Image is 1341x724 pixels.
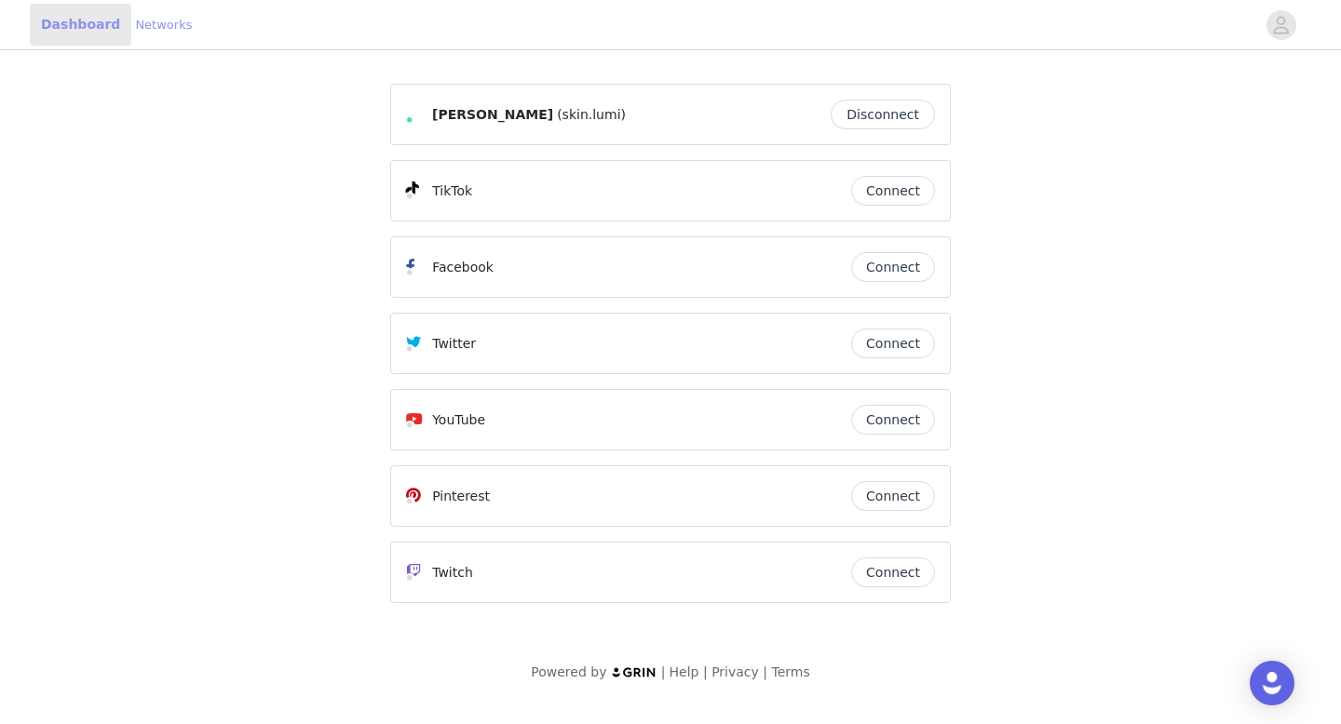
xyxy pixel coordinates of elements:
[763,664,767,679] span: |
[851,557,935,587] button: Connect
[703,664,708,679] span: |
[432,258,494,277] p: Facebook
[670,664,699,679] a: Help
[851,481,935,511] button: Connect
[1250,661,1294,705] div: Open Intercom Messenger
[531,664,606,679] span: Powered by
[611,666,657,678] img: logo
[771,664,809,679] a: Terms
[851,405,935,435] button: Connect
[432,181,472,201] p: TikTok
[432,563,473,583] p: Twitch
[135,16,192,34] a: Networks
[557,105,626,125] span: (skin.lumi)
[406,108,421,123] img: Instagram Icon
[851,328,935,358] button: Connect
[432,105,553,125] span: [PERSON_NAME]
[30,4,131,46] a: Dashboard
[432,410,485,430] p: YouTube
[711,664,759,679] a: Privacy
[432,487,490,506] p: Pinterest
[831,100,935,129] button: Disconnect
[661,664,666,679] span: |
[851,252,935,282] button: Connect
[1272,10,1290,40] div: avatar
[432,334,476,354] p: Twitter
[851,176,935,206] button: Connect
